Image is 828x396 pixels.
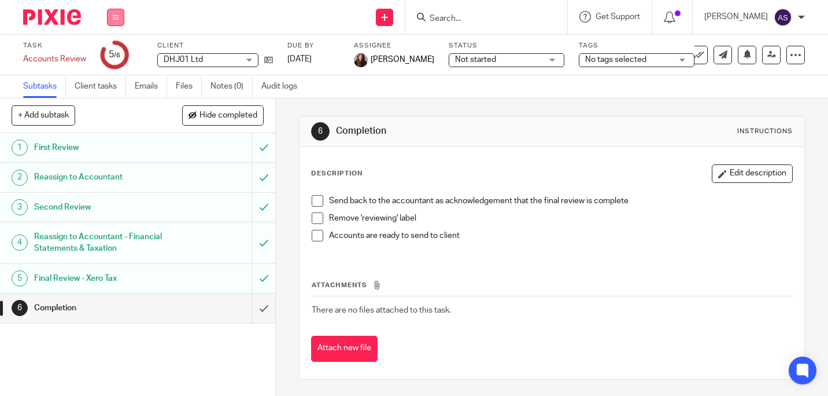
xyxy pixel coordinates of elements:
p: Description [311,169,363,178]
img: Pixie [23,9,81,25]
img: IMG_0011.jpg [354,53,368,67]
p: Accounts are ready to send to client [329,230,792,241]
a: Audit logs [261,75,306,98]
h1: Reassign to Accountant - Financial Statements & Taxation [34,228,172,258]
button: Hide completed [182,105,264,125]
h1: Completion [34,299,172,317]
div: 4 [12,234,28,251]
button: Edit description [712,164,793,183]
span: No tags selected [585,56,646,64]
button: + Add subtask [12,105,75,125]
a: Subtasks [23,75,66,98]
div: 5 [109,48,120,61]
span: There are no files attached to this task. [312,306,451,314]
h1: Second Review [34,199,172,216]
small: /6 [114,52,120,58]
a: Emails [135,75,167,98]
input: Search [428,14,533,24]
div: Instructions [737,127,793,136]
p: Remove 'reviewing' label [329,212,792,224]
div: 6 [311,122,330,141]
p: Send back to the accountant as acknowledgement that the final review is complete [329,195,792,207]
a: Files [176,75,202,98]
label: Client [157,41,273,50]
label: Tags [579,41,694,50]
label: Task [23,41,86,50]
a: Notes (0) [210,75,253,98]
label: Status [449,41,564,50]
label: Due by [287,41,339,50]
h1: First Review [34,139,172,156]
a: Client tasks [75,75,126,98]
div: 6 [12,300,28,316]
span: Get Support [596,13,640,21]
span: [PERSON_NAME] [371,54,434,65]
span: Hide completed [199,111,257,120]
img: svg%3E [774,8,792,27]
div: 3 [12,199,28,215]
span: DHJ01 Ltd [164,56,203,64]
span: Attachments [312,282,367,288]
label: Assignee [354,41,434,50]
div: 1 [12,140,28,156]
span: Not started [455,56,496,64]
div: 5 [12,270,28,287]
h1: Final Review - Xero Tax [34,270,172,287]
button: Attach new file [311,336,378,362]
h1: Reassign to Accountant [34,168,172,186]
span: [DATE] [287,55,312,63]
p: [PERSON_NAME] [704,11,768,23]
h1: Completion [336,125,577,137]
div: 2 [12,170,28,186]
div: Accounts Review [23,53,86,65]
